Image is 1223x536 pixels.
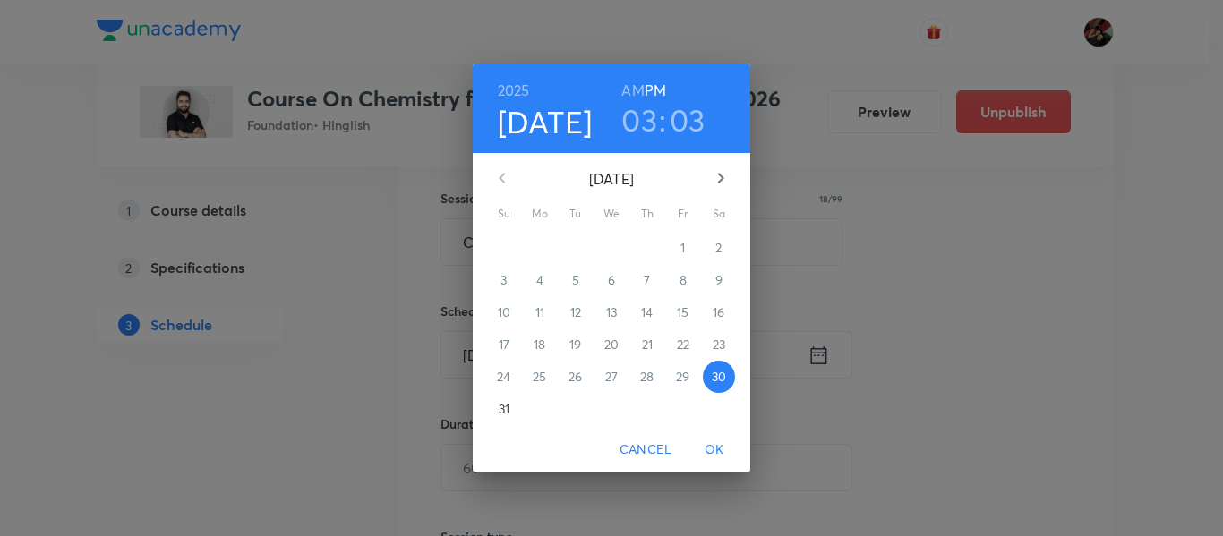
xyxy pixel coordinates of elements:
[499,400,509,418] p: 31
[621,78,644,103] button: AM
[645,78,666,103] button: PM
[693,438,736,461] span: OK
[621,101,657,139] button: 03
[712,368,726,386] p: 30
[612,433,679,466] button: Cancel
[595,205,628,223] span: We
[498,78,530,103] button: 2025
[524,205,556,223] span: Mo
[670,101,706,139] button: 03
[667,205,699,223] span: Fr
[488,393,520,425] button: 31
[524,168,699,190] p: [DATE]
[488,205,520,223] span: Su
[659,101,666,139] h3: :
[686,433,743,466] button: OK
[560,205,592,223] span: Tu
[631,205,663,223] span: Th
[620,438,671,461] span: Cancel
[703,205,735,223] span: Sa
[703,361,735,393] button: 30
[498,103,593,140] button: [DATE]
